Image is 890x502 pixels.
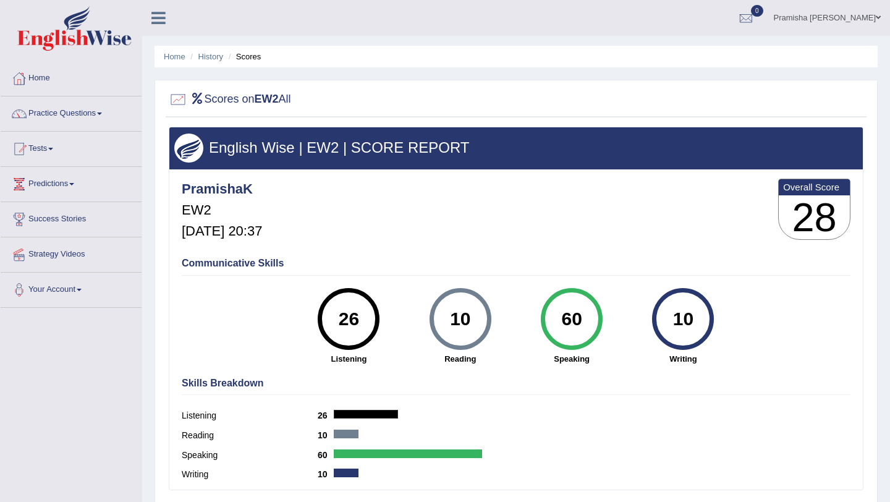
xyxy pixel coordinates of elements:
label: Listening [182,409,318,422]
a: Success Stories [1,202,142,233]
label: Speaking [182,449,318,462]
a: Home [164,52,185,61]
h4: PramishaK [182,182,262,197]
li: Scores [226,51,261,62]
a: History [198,52,223,61]
a: Strategy Videos [1,237,142,268]
strong: Reading [411,353,510,365]
a: Home [1,61,142,92]
b: 10 [318,469,334,479]
label: Writing [182,468,318,481]
span: 0 [751,5,763,17]
h5: [DATE] 20:37 [182,224,262,239]
strong: Speaking [522,353,621,365]
div: 60 [549,293,594,345]
h3: English Wise | EW2 | SCORE REPORT [174,140,858,156]
b: 60 [318,450,334,460]
a: Tests [1,132,142,163]
h5: EW2 [182,203,262,218]
strong: Listening [299,353,398,365]
h4: Communicative Skills [182,258,850,269]
h4: Skills Breakdown [182,378,850,389]
a: Your Account [1,273,142,304]
a: Predictions [1,167,142,198]
label: Reading [182,429,318,442]
img: wings.png [174,134,203,163]
b: 26 [318,411,334,420]
h3: 28 [779,195,850,240]
b: Overall Score [783,182,845,192]
div: 26 [326,293,371,345]
div: 10 [438,293,483,345]
b: 10 [318,430,334,440]
b: EW2 [255,93,279,105]
h2: Scores on All [169,90,291,109]
div: 10 [661,293,706,345]
strong: Writing [634,353,732,365]
a: Practice Questions [1,96,142,127]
